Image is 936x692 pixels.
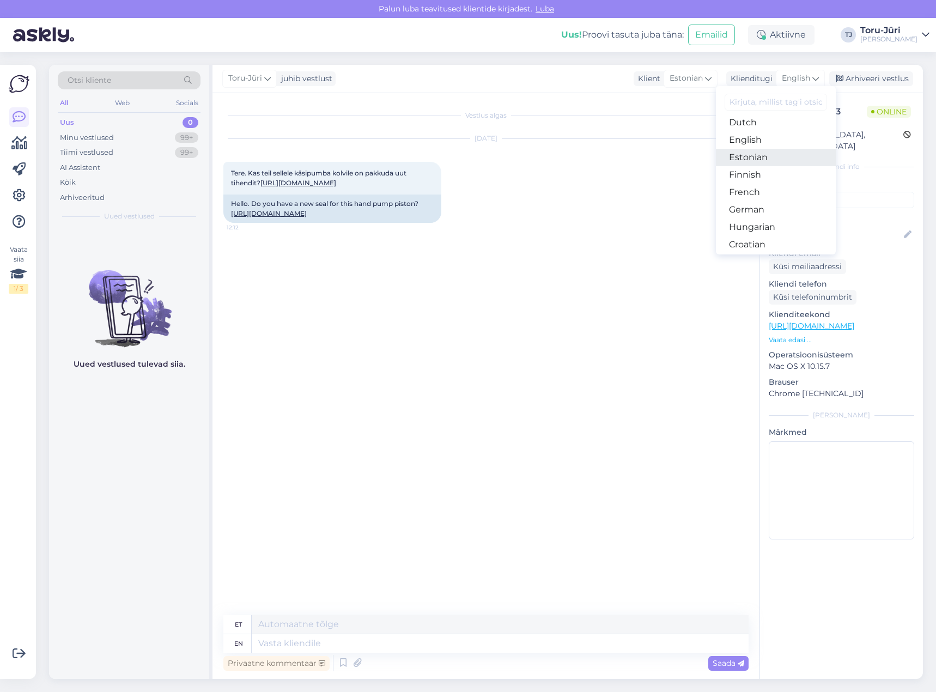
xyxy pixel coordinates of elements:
[769,321,854,331] a: [URL][DOMAIN_NAME]
[9,74,29,94] img: Askly Logo
[688,25,735,45] button: Emailid
[60,177,76,188] div: Kõik
[60,162,100,173] div: AI Assistent
[9,245,28,294] div: Vaata siia
[60,147,113,158] div: Tiimi vestlused
[769,229,902,241] input: Lisa nimi
[235,615,242,634] div: et
[223,656,330,671] div: Privaatne kommentaar
[58,96,70,110] div: All
[231,169,408,187] span: Tere. Kas teil sellele käsipumba kolvile on pakkuda uut tihendit?
[716,131,836,149] a: English
[769,427,914,438] p: Märkmed
[223,133,749,143] div: [DATE]
[867,106,911,118] span: Online
[716,184,836,201] a: French
[716,149,836,166] a: Estonian
[769,178,914,190] p: Kliendi tag'id
[561,29,582,40] b: Uus!
[49,251,209,349] img: No chats
[725,94,827,111] input: Kirjuta, millist tag'i otsid
[175,147,198,158] div: 99+
[860,35,917,44] div: [PERSON_NAME]
[769,361,914,372] p: Mac OS X 10.15.7
[716,218,836,236] a: Hungarian
[174,96,200,110] div: Socials
[60,132,114,143] div: Minu vestlused
[716,114,836,131] a: Dutch
[769,309,914,320] p: Klienditeekond
[860,26,929,44] a: Toru-Jüri[PERSON_NAME]
[634,73,660,84] div: Klient
[769,162,914,172] div: Kliendi info
[769,290,856,305] div: Küsi telefoninumbrit
[60,192,105,203] div: Arhiveeritud
[260,179,336,187] a: [URL][DOMAIN_NAME]
[113,96,132,110] div: Web
[748,25,815,45] div: Aktiivne
[713,658,744,668] span: Saada
[716,201,836,218] a: German
[769,410,914,420] div: [PERSON_NAME]
[223,111,749,120] div: Vestlus algas
[829,71,913,86] div: Arhiveeri vestlus
[716,236,836,253] a: Croatian
[769,259,846,274] div: Küsi meiliaadressi
[860,26,917,35] div: Toru-Jüri
[782,72,810,84] span: English
[68,75,111,86] span: Otsi kliente
[769,335,914,345] p: Vaata edasi ...
[769,377,914,388] p: Brauser
[769,248,914,259] p: Kliendi email
[231,209,307,217] a: [URL][DOMAIN_NAME]
[223,195,441,223] div: Hello. Do you have a new seal for this hand pump piston?
[234,634,243,653] div: en
[104,211,155,221] span: Uued vestlused
[60,117,74,128] div: Uus
[769,213,914,224] p: Kliendi nimi
[561,28,684,41] div: Proovi tasuta juba täna:
[716,166,836,184] a: Finnish
[769,192,914,208] input: Lisa tag
[227,223,268,232] span: 12:12
[183,117,198,128] div: 0
[175,132,198,143] div: 99+
[670,72,703,84] span: Estonian
[726,73,773,84] div: Klienditugi
[9,284,28,294] div: 1 / 3
[772,129,903,152] div: [GEOGRAPHIC_DATA], [GEOGRAPHIC_DATA]
[769,278,914,290] p: Kliendi telefon
[769,388,914,399] p: Chrome [TECHNICAL_ID]
[841,27,856,43] div: TJ
[74,359,185,370] p: Uued vestlused tulevad siia.
[228,72,262,84] span: Toru-Jüri
[769,349,914,361] p: Operatsioonisüsteem
[532,4,557,14] span: Luba
[277,73,332,84] div: juhib vestlust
